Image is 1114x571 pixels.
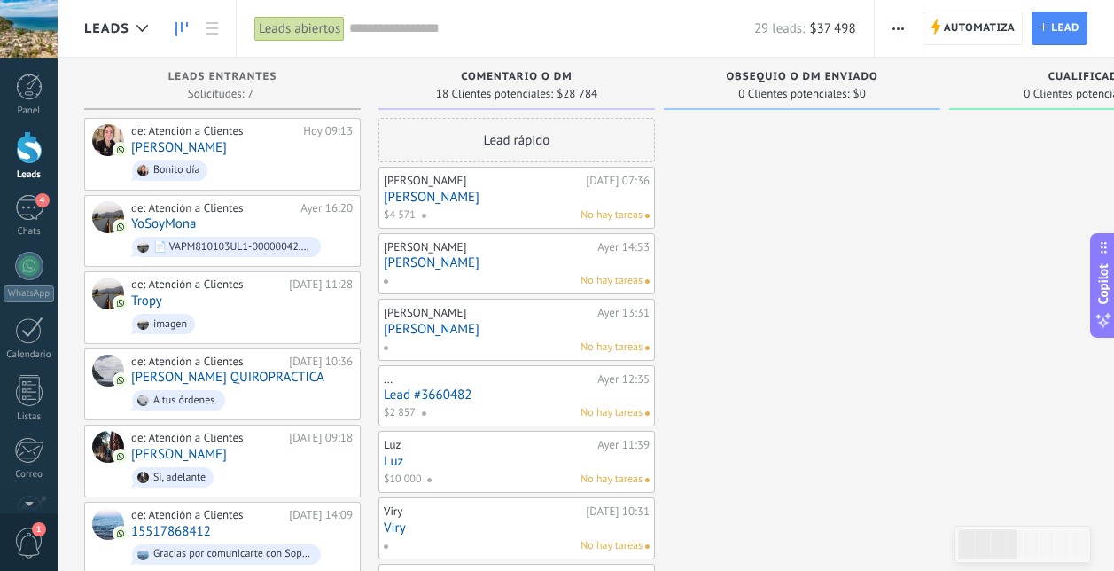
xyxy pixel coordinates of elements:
span: Solicitudes: 7 [188,89,253,99]
div: [DATE] 09:18 [289,431,353,445]
div: Bonito día [153,164,199,176]
div: Tropy [92,278,124,309]
span: No hay tareas [580,273,643,289]
div: Ana Paulina Garcia Agusti [92,431,124,463]
img: com.amocrm.amocrmwa.svg [114,144,127,156]
div: [PERSON_NAME] [384,174,581,188]
a: Tropy [131,293,162,309]
div: Viry [384,505,581,519]
span: No hay nada asignado [645,478,650,482]
span: $10 000 [384,472,421,488]
div: Luz [384,438,593,452]
div: Obsequio o DM enviado [673,71,931,86]
a: Lead #3660482 [384,387,650,403]
div: de: Atención a Clientes [131,431,283,445]
span: 0 Clientes potenciales: [738,89,849,99]
div: [DATE] 11:28 [289,278,353,292]
div: 15517868412 [92,508,124,540]
div: Marmaya Rentas [92,124,124,156]
a: [PERSON_NAME] [384,190,650,205]
div: Leads abiertos [254,16,345,42]
div: Leads Entrantes [93,71,352,86]
div: [DATE] 14:09 [289,508,353,522]
div: Chats [4,226,55,238]
div: Ayer 14:53 [597,240,650,254]
span: Automatiza [944,12,1016,44]
div: SANDY QUIROPRACTICA [92,355,124,387]
a: [PERSON_NAME] [131,140,227,155]
span: Leads Entrantes [168,71,277,83]
div: [PERSON_NAME] [384,306,593,320]
a: [PERSON_NAME] [131,447,227,462]
a: Automatiza [923,12,1024,45]
div: WhatsApp [4,285,54,302]
div: [DATE] 10:36 [289,355,353,369]
div: Ayer 11:39 [597,438,650,452]
div: de: Atención a Clientes [131,201,294,215]
span: No hay tareas [580,405,643,421]
div: [DATE] 07:36 [586,174,650,188]
span: No hay tareas [580,538,643,554]
div: [PERSON_NAME] [384,240,593,254]
div: 📄 VAPM810103UL1-00000042.xml [153,241,313,254]
a: 15517868412 [131,524,211,539]
span: Lead [1051,12,1079,44]
span: $2 857 [384,405,416,421]
div: Gracias por comunicarte con Soporte de WhatsApp. Por favor, cuéntanos más sobre tu experiencia co... [153,548,313,560]
a: Lista [197,12,227,46]
div: ... [384,372,593,387]
div: Calendario [4,349,55,361]
span: No hay nada asignado [645,279,650,284]
span: 29 leads: [754,20,805,37]
span: No hay tareas [580,340,643,356]
a: [PERSON_NAME] [384,255,650,270]
span: 4 [35,193,50,207]
span: No hay nada asignado [645,411,650,416]
img: com.amocrm.amocrmwa.svg [114,374,127,387]
a: Lead [1032,12,1087,45]
div: Correo [4,469,55,481]
div: de: Atención a Clientes [131,508,283,522]
a: Leads [167,12,197,46]
span: No hay tareas [580,207,643,223]
div: imagen [153,318,187,331]
div: YoSoyMona [92,201,124,233]
img: com.amocrm.amocrmwa.svg [114,450,127,463]
img: com.amocrm.amocrmwa.svg [114,221,127,233]
span: $0 [853,89,866,99]
div: Panel [4,106,55,117]
span: No hay nada asignado [645,544,650,549]
img: com.amocrm.amocrmwa.svg [114,528,127,540]
div: A tus órdenes. [153,395,217,407]
button: Más [885,12,911,45]
a: Luz [384,454,650,469]
a: YoSoyMona [131,216,197,231]
img: com.amocrm.amocrmwa.svg [114,297,127,309]
a: Viry [384,520,650,536]
div: de: Atención a Clientes [131,278,283,292]
div: de: Atención a Clientes [131,355,283,369]
span: Copilot [1095,264,1112,305]
span: 18 Clientes potenciales: [436,89,553,99]
span: $37 498 [809,20,855,37]
div: Lead rápido [378,118,655,162]
div: Leads [4,169,55,181]
a: [PERSON_NAME] QUIROPRACTICA [131,370,324,385]
span: No hay nada asignado [645,214,650,218]
div: Ayer 12:35 [597,372,650,387]
a: [PERSON_NAME] [384,322,650,337]
span: Leads [84,20,129,37]
div: de: Atención a Clientes [131,124,297,138]
div: Ayer 16:20 [300,201,353,215]
div: Ayer 13:31 [597,306,650,320]
span: $4 571 [384,207,416,223]
div: Comentario o DM [387,71,646,86]
div: Hoy 09:13 [303,124,353,138]
div: [DATE] 10:31 [586,505,650,519]
span: Comentario o DM [461,71,572,83]
span: $28 784 [557,89,597,99]
span: No hay tareas [580,472,643,488]
span: No hay nada asignado [645,346,650,350]
div: Si, adelante [153,472,206,484]
span: Obsequio o DM enviado [726,71,877,83]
